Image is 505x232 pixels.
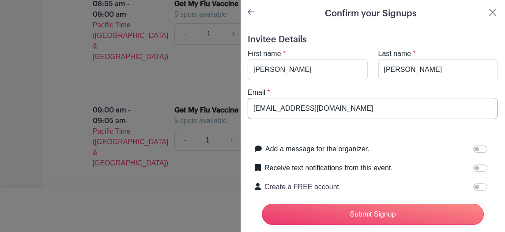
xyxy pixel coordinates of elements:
[264,196,471,206] p: Needed in order to edit your signups in the future (recommended).
[487,7,498,18] button: Close
[248,49,281,59] label: First name
[262,204,484,225] input: Submit Signup
[265,144,369,154] label: Add a message for the organizer.
[248,87,265,98] label: Email
[248,34,498,45] h5: Invitee Details
[325,7,417,20] h5: Confirm your Signups
[264,163,393,173] label: Receive text notifications from this event.
[378,49,411,59] label: Last name
[264,182,471,192] p: Create a FREE account.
